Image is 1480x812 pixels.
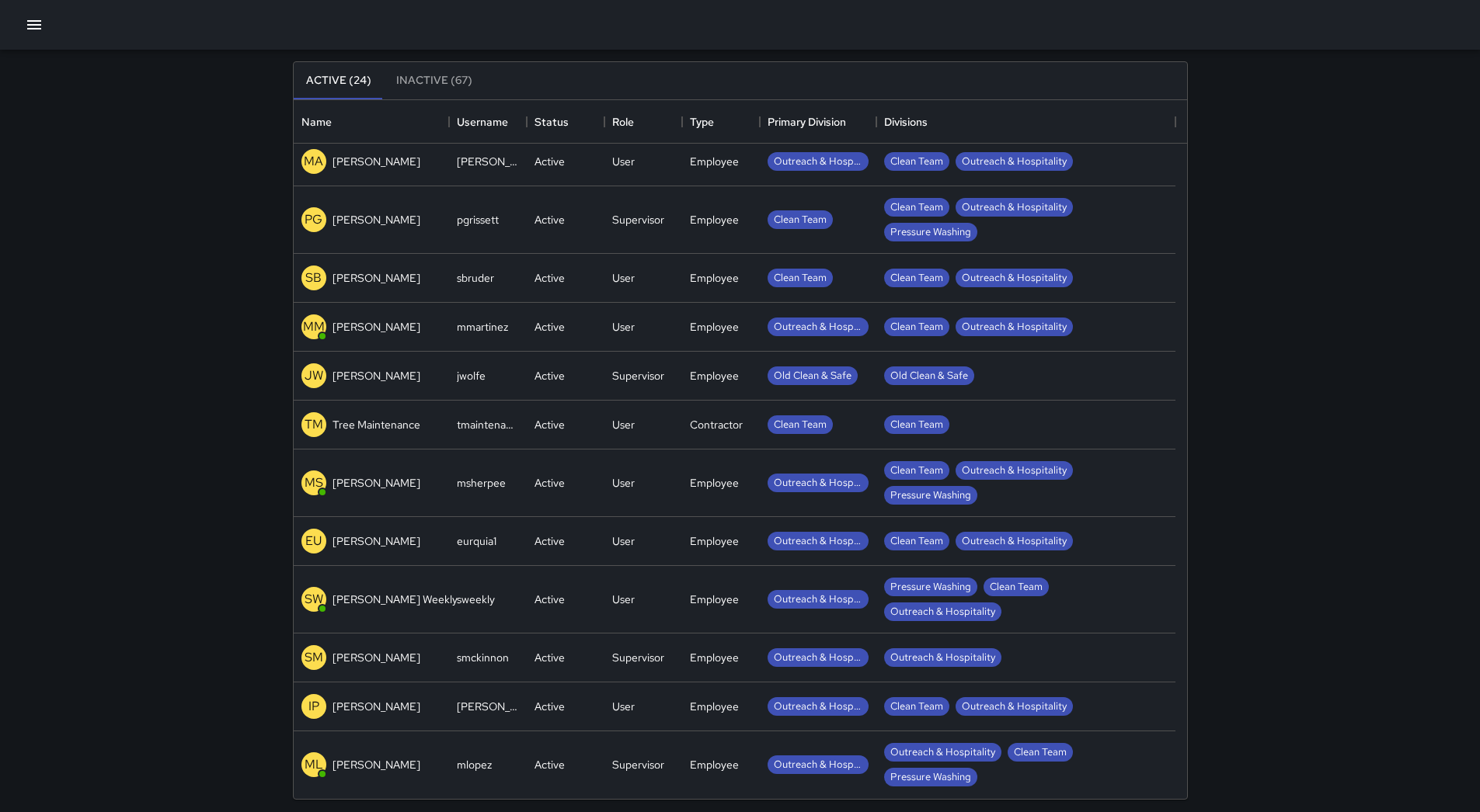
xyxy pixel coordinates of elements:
[457,533,496,549] div: eurquia1
[884,699,949,714] span: Clean Team
[956,320,1073,335] span: Outreach & Hospitality
[956,154,1073,169] span: Outreach & Hospitality
[956,534,1073,549] span: Outreach & Hospitality
[457,757,492,772] div: mlopez
[457,417,519,432] div: tmaintenance
[457,475,506,491] div: msherpee
[884,320,949,335] span: Clean Team
[884,225,977,240] span: Pressure Washing
[690,757,739,772] div: Employee
[333,592,458,607] p: [PERSON_NAME] Weekly
[457,154,519,169] div: marce
[876,100,1175,144] div: Divisions
[535,592,565,607] div: Active
[690,650,739,665] div: Employee
[768,651,869,665] span: Outreach & Hospitality
[884,463,949,478] span: Clean Team
[956,271,1073,286] span: Outreach & Hospitality
[884,154,949,169] span: Clean Team
[535,212,565,227] div: Active
[690,368,739,383] div: Employee
[768,154,869,169] span: Outreach & Hospitality
[305,366,323,385] p: JW
[612,699,635,714] div: User
[690,319,739,335] div: Employee
[457,650,509,665] div: smckinnon
[527,100,604,144] div: Status
[305,269,322,287] p: SB
[535,100,569,144] div: Status
[768,100,846,144] div: Primary Division
[535,417,565,432] div: Active
[612,417,635,432] div: User
[535,757,565,772] div: Active
[884,651,1001,665] span: Outreach & Hospitality
[1008,745,1073,760] span: Clean Team
[294,100,449,144] div: Name
[305,210,322,229] p: PG
[305,648,323,667] p: SM
[690,270,739,286] div: Employee
[457,270,494,286] div: sbruder
[308,697,319,716] p: IP
[535,650,565,665] div: Active
[612,475,635,491] div: User
[884,418,949,432] span: Clean Team
[301,100,332,144] div: Name
[690,475,739,491] div: Employee
[333,699,420,714] p: [PERSON_NAME]
[884,488,977,503] span: Pressure Washing
[333,270,420,286] p: [PERSON_NAME]
[690,592,739,607] div: Employee
[457,100,508,144] div: Username
[333,319,420,335] p: [PERSON_NAME]
[768,592,869,607] span: Outreach & Hospitality
[690,417,743,432] div: Contractor
[535,368,565,383] div: Active
[535,154,565,169] div: Active
[690,533,739,549] div: Employee
[384,62,485,99] button: Inactive (67)
[984,580,1049,595] span: Clean Team
[305,755,323,774] p: ML
[768,534,869,549] span: Outreach & Hospitality
[768,213,833,227] span: Clean Team
[612,533,635,549] div: User
[457,319,508,335] div: mmartinez
[535,270,565,286] div: Active
[768,369,858,383] span: Old Clean & Safe
[612,592,635,607] div: User
[760,100,876,144] div: Primary Division
[294,62,384,99] button: Active (24)
[612,270,635,286] div: User
[956,699,1073,714] span: Outreach & Hospitality
[612,650,664,665] div: Supervisor
[884,745,1001,760] span: Outreach & Hospitality
[768,320,869,335] span: Outreach & Hospitality
[690,699,739,714] div: Employee
[690,100,714,144] div: Type
[768,271,833,286] span: Clean Team
[612,212,664,227] div: Supervisor
[612,368,664,383] div: Supervisor
[956,463,1073,478] span: Outreach & Hospitality
[305,415,323,434] p: TM
[333,757,420,772] p: [PERSON_NAME]
[304,152,323,171] p: MA
[884,534,949,549] span: Clean Team
[333,417,420,432] p: Tree Maintenance
[884,271,949,286] span: Clean Team
[333,475,420,491] p: [PERSON_NAME]
[333,154,420,169] p: [PERSON_NAME]
[305,474,323,492] p: MS
[884,580,977,595] span: Pressure Washing
[535,533,565,549] div: Active
[768,699,869,714] span: Outreach & Hospitality
[612,319,635,335] div: User
[768,418,833,432] span: Clean Team
[612,100,634,144] div: Role
[457,212,499,227] div: pgrissett
[956,200,1073,215] span: Outreach & Hospitality
[457,368,486,383] div: jwolfe
[768,476,869,491] span: Outreach & Hospitality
